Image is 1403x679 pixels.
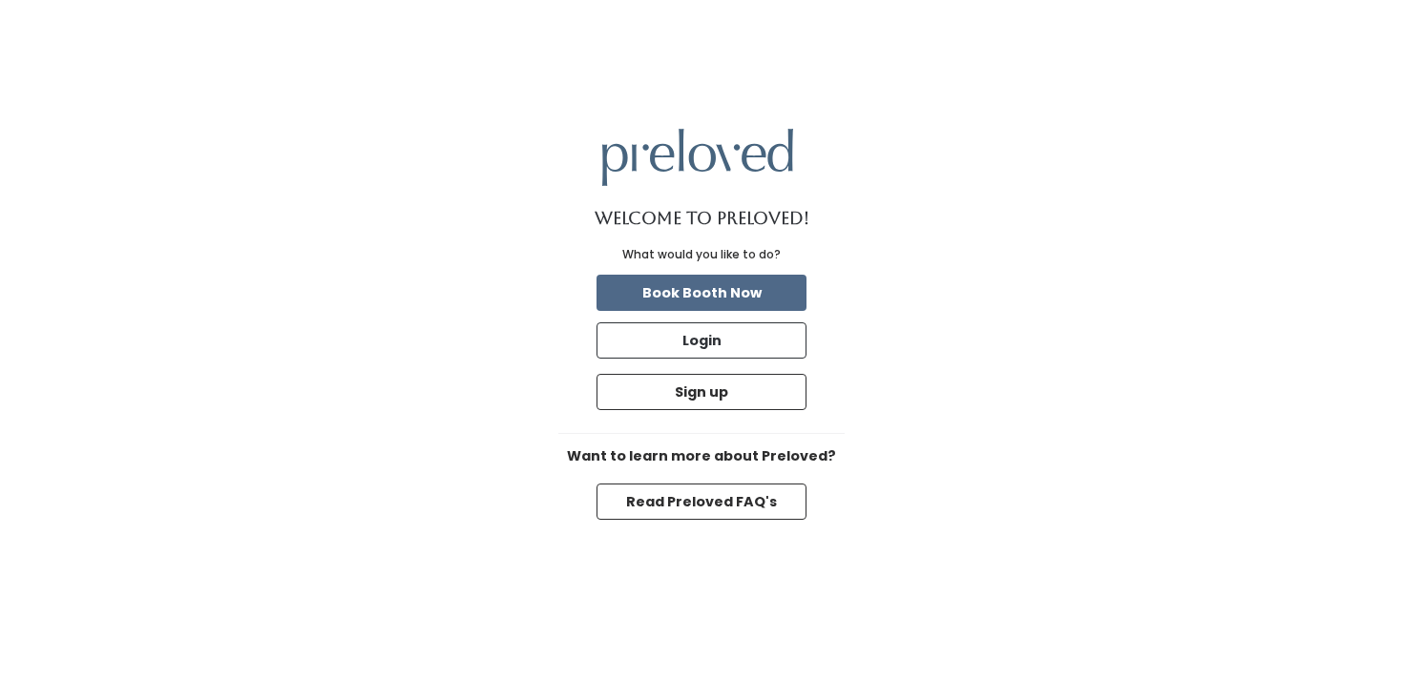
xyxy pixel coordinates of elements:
img: preloved logo [602,129,793,185]
button: Login [597,322,806,359]
a: Login [593,319,810,362]
button: Book Booth Now [597,275,806,311]
button: Sign up [597,374,806,410]
button: Read Preloved FAQ's [597,484,806,520]
h1: Welcome to Preloved! [595,209,809,228]
div: What would you like to do? [622,246,781,263]
h6: Want to learn more about Preloved? [558,449,845,464]
a: Sign up [593,370,810,414]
